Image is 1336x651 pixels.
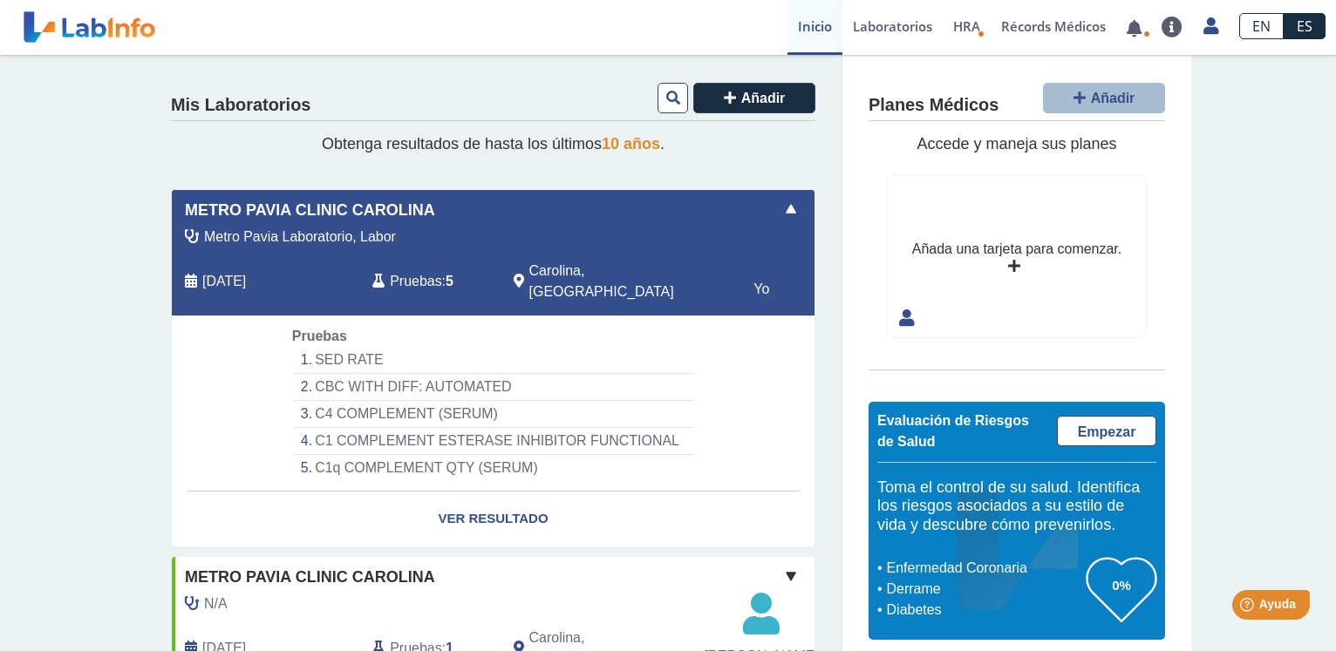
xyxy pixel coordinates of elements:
[882,579,1087,600] li: Derrame
[869,95,999,116] h4: Planes Médicos
[204,227,396,248] span: Metro Pavia Laboratorio, Labor
[912,239,1121,260] div: Añada una tarjeta para comenzar.
[292,455,694,481] li: C1q COMPLEMENT QTY (SERUM)
[1078,424,1136,439] span: Empezar
[877,413,1029,449] span: Evaluación de Riesgos de Salud
[446,274,453,288] b: 5
[202,271,246,292] span: 2025-07-31
[292,347,694,374] li: SED RATE
[1087,574,1156,596] h3: 0%
[185,199,435,222] span: Metro Pavia Clinic Carolina
[693,83,815,113] button: Añadir
[390,271,441,292] span: Pruebas
[882,558,1087,579] li: Enfermedad Coronaria
[359,261,500,302] div: :
[322,135,665,153] span: Obtenga resultados de hasta los últimos .
[1091,91,1135,105] span: Añadir
[877,478,1156,535] h5: Toma el control de su salud. Identifica los riesgos asociados a su estilo de vida y descubre cómo...
[741,91,786,105] span: Añadir
[1284,13,1326,39] a: ES
[1181,583,1317,632] iframe: Help widget launcher
[529,261,722,302] span: Carolina, PR
[602,135,660,153] span: 10 años
[292,329,347,343] span: Pruebas
[1239,13,1284,39] a: EN
[733,279,790,300] span: Yo
[292,428,694,455] li: C1 COMPLEMENT ESTERASE INHIBITOR FUNCTIONAL
[172,492,815,546] a: Ver Resultado
[171,95,310,116] h4: Mis Laboratorios
[292,374,694,401] li: CBC WITH DIFF: AUTOMATED
[1057,416,1156,446] a: Empezar
[917,135,1116,153] span: Accede y maneja sus planes
[292,401,694,428] li: C4 COMPLEMENT (SERUM)
[882,600,1087,620] li: Diabetes
[953,17,980,35] span: HRA
[185,566,435,589] span: Metro Pavia Clinic Carolina
[1043,83,1165,113] button: Añadir
[204,593,228,614] span: N/A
